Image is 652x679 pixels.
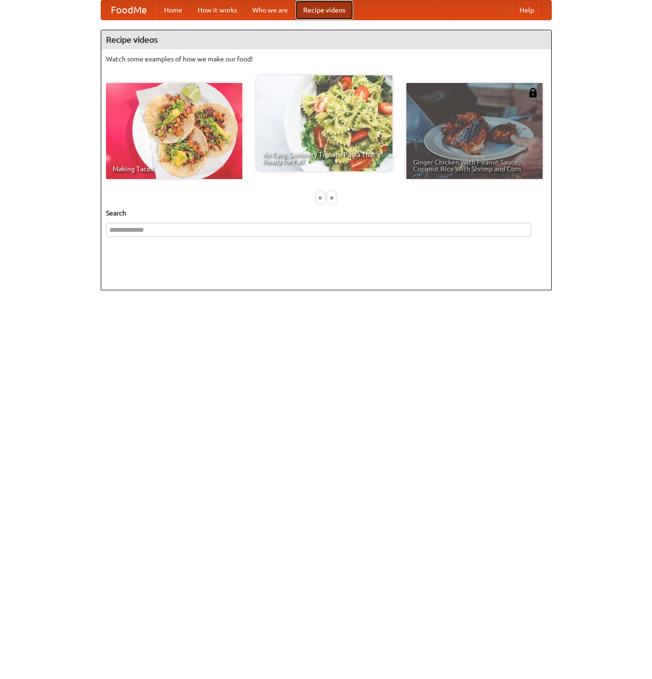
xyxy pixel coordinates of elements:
a: How it works [190,0,245,20]
span: An Easy, Summery Tomato Pasta That's Ready for Fall [263,151,386,165]
a: Making Tacos [106,83,242,179]
a: Who we are [245,0,296,20]
p: Watch some examples of how we make our food! [106,54,546,64]
img: 483408.png [528,88,538,97]
h4: Recipe videos [101,30,551,49]
h5: Search [106,208,546,218]
a: Home [156,0,190,20]
div: « [316,191,325,203]
a: Recipe videos [296,0,353,20]
span: Making Tacos [113,166,236,172]
a: Help [512,0,542,20]
div: » [327,191,336,203]
a: FoodMe [101,0,156,20]
a: An Easy, Summery Tomato Pasta That's Ready for Fall [256,75,392,171]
